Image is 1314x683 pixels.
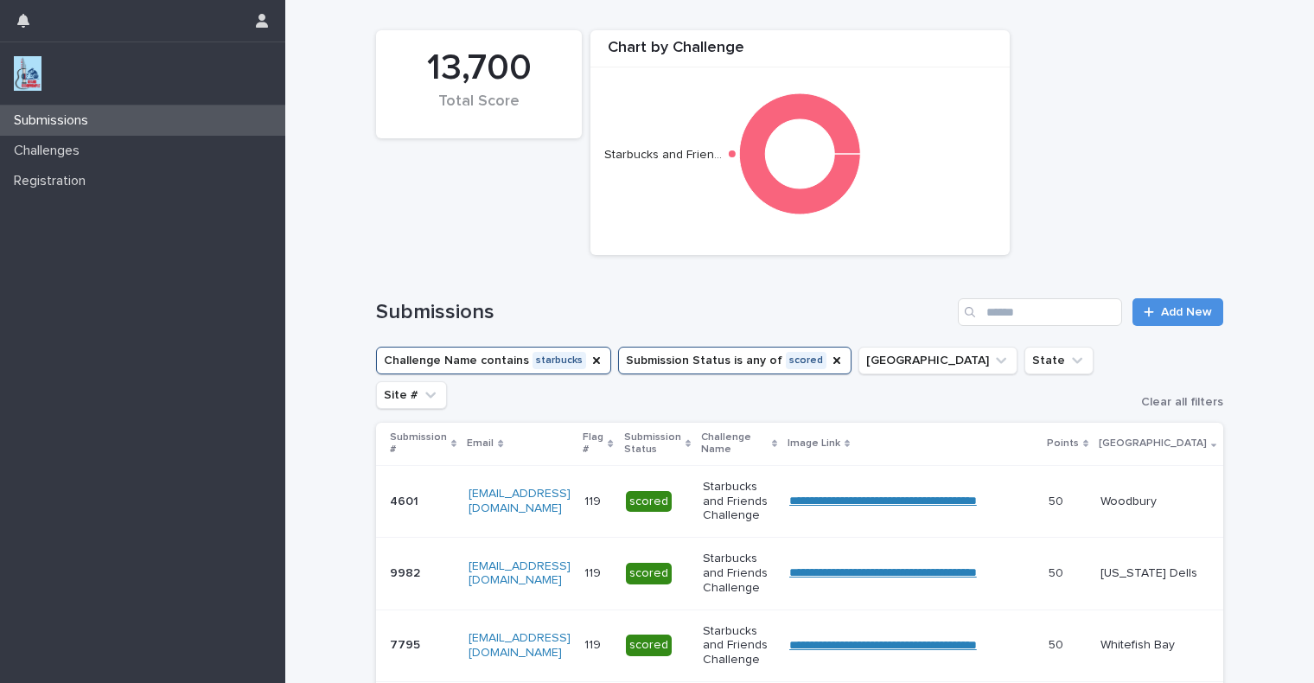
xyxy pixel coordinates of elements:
input: Search [958,298,1122,326]
a: Add New [1132,298,1223,326]
p: Submission # [390,428,447,460]
p: 4601 [390,491,422,509]
h1: Submissions [376,300,951,325]
p: Starbucks and Friends Challenge [703,624,775,667]
span: Add New [1161,306,1212,318]
p: Image Link [788,434,840,453]
p: 50 [1049,491,1067,509]
p: 119 [584,635,604,653]
div: 13,700 [405,47,552,90]
p: Submissions [7,112,102,129]
p: Challenge Name [701,428,768,460]
p: Submission Status [624,428,681,460]
a: [EMAIL_ADDRESS][DOMAIN_NAME] [469,488,571,514]
p: Starbucks and Friends Challenge [703,480,775,523]
p: 9982 [390,563,424,581]
button: State [1024,347,1094,374]
p: 50 [1049,563,1067,581]
img: jxsLJbdS1eYBI7rVAS4p [14,56,41,91]
p: [US_STATE] Dells [1100,566,1222,581]
p: [GEOGRAPHIC_DATA] [1099,434,1207,453]
p: Email [467,434,494,453]
div: scored [626,563,672,584]
button: Clear all filters [1127,396,1223,408]
p: Woodbury [1100,495,1222,509]
div: Total Score [405,93,552,129]
p: 119 [584,491,604,509]
div: Chart by Challenge [590,39,1010,67]
p: Points [1047,434,1079,453]
a: [EMAIL_ADDRESS][DOMAIN_NAME] [469,560,571,587]
button: Challenge Name [376,347,611,374]
p: Flag # [583,428,603,460]
button: Submission Status [618,347,852,374]
button: Site # [376,381,447,409]
text: Starbucks and Frien… [605,149,723,161]
div: scored [626,635,672,656]
p: 7795 [390,635,424,653]
p: Whitefish Bay [1100,638,1222,653]
p: 50 [1049,635,1067,653]
p: Challenges [7,143,93,159]
span: Clear all filters [1141,396,1223,408]
button: Closest City [858,347,1017,374]
a: [EMAIL_ADDRESS][DOMAIN_NAME] [469,632,571,659]
p: Starbucks and Friends Challenge [703,552,775,595]
p: Registration [7,173,99,189]
div: scored [626,491,672,513]
p: 119 [584,563,604,581]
